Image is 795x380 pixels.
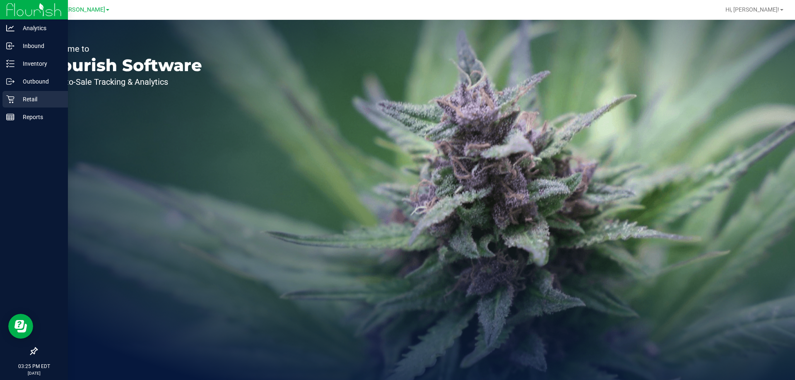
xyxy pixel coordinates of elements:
[6,60,14,68] inline-svg: Inventory
[14,112,64,122] p: Reports
[14,23,64,33] p: Analytics
[6,42,14,50] inline-svg: Inbound
[6,95,14,103] inline-svg: Retail
[8,314,33,339] iframe: Resource center
[45,45,202,53] p: Welcome to
[45,57,202,74] p: Flourish Software
[45,78,202,86] p: Seed-to-Sale Tracking & Analytics
[14,94,64,104] p: Retail
[14,76,64,86] p: Outbound
[14,59,64,69] p: Inventory
[6,77,14,86] inline-svg: Outbound
[4,363,64,370] p: 03:25 PM EDT
[725,6,779,13] span: Hi, [PERSON_NAME]!
[4,370,64,376] p: [DATE]
[6,24,14,32] inline-svg: Analytics
[60,6,105,13] span: [PERSON_NAME]
[6,113,14,121] inline-svg: Reports
[14,41,64,51] p: Inbound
